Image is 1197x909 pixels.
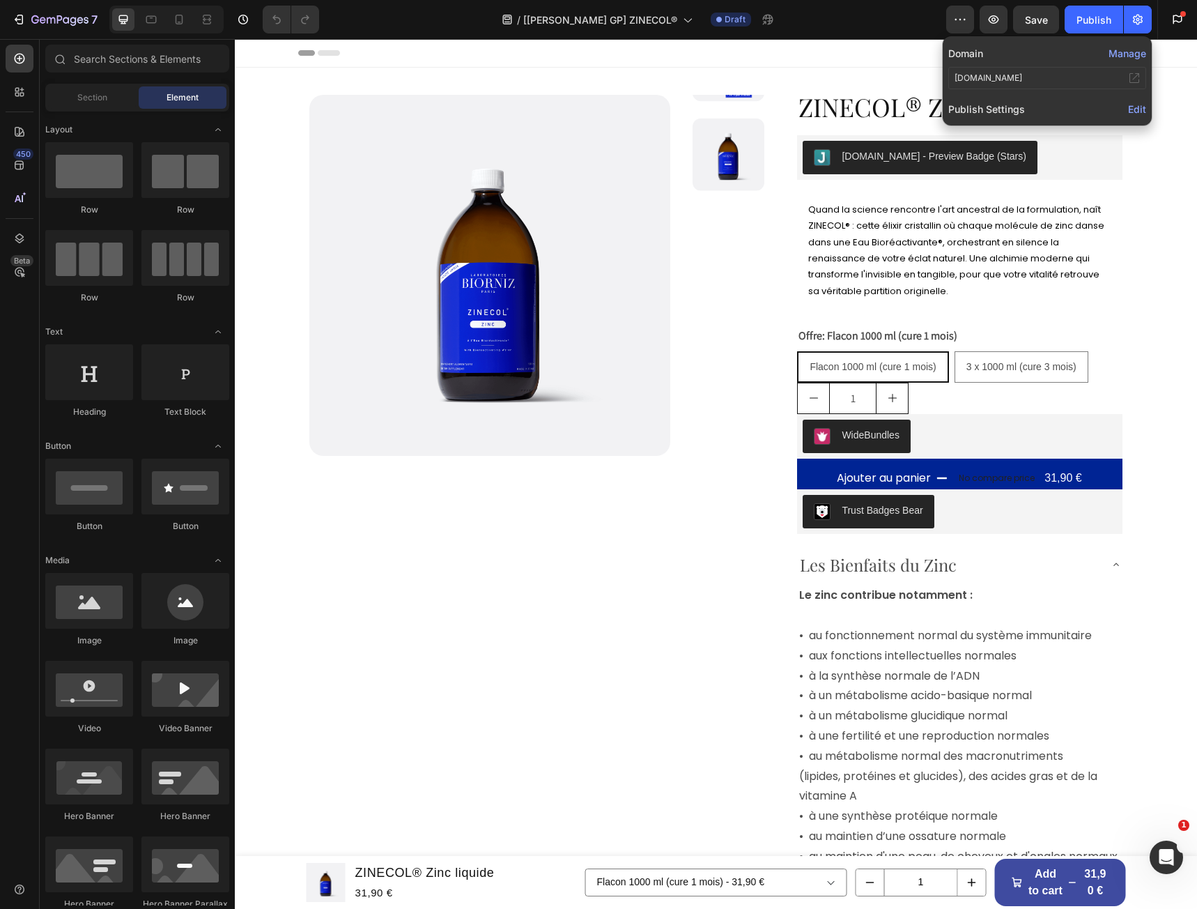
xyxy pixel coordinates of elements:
img: Judgeme.png [579,110,596,127]
div: Ajouter au panier [602,429,696,450]
div: Hero Banner [141,810,229,823]
span: Toggle open [207,119,229,141]
img: Wide%20Bundles.png [579,389,596,406]
span: [[PERSON_NAME] GP] ZINECOL® [523,13,677,27]
input: quantity [594,344,642,374]
div: Text Block [141,406,229,418]
div: WideBundles [607,389,665,404]
p: No compare price [724,435,800,443]
span: Toggle open [207,435,229,457]
button: Publish [1065,6,1123,33]
span: / [517,13,520,27]
span: Text [45,326,63,338]
div: [DOMAIN_NAME] [955,72,1022,84]
span: Section [77,91,107,104]
div: 450 [13,148,33,160]
h1: ZINECOL® Zinc liquide [562,50,888,86]
input: Search Sections & Elements [45,45,229,72]
span: Flacon 1000 ml (cure 1 mois) [575,322,701,333]
button: decrement [621,830,649,857]
div: Video [45,722,133,735]
div: Row [45,291,133,304]
span: Toggle open [207,321,229,343]
span: Publish Settings [948,102,1025,116]
strong: Le zinc contribue notamment : [564,548,738,564]
div: Row [141,204,229,216]
span: 1 [1178,820,1189,831]
span: Layout [45,123,72,136]
button: Manage [1109,46,1146,61]
button: increment [642,344,673,374]
button: WideBundles [568,381,676,414]
button: decrement [563,344,594,374]
span: Toggle open [207,549,229,572]
span: Media [45,554,70,567]
div: Undo/Redo [263,6,319,33]
div: Trust Badges Bear [607,464,688,479]
div: Video Banner [141,722,229,735]
img: CLDR_q6erfwCEAE=.png [579,464,596,481]
p: 7 [91,11,98,28]
legend: Offre: Flacon 1000 ml (cure 1 mois) [562,287,724,307]
span: 3 x 1000 ml (cure 3 mois) [732,322,842,333]
div: Add to cart [794,827,828,860]
div: Button [141,520,229,533]
div: Row [45,204,133,216]
p: Les Bienfaits du Zinc [565,511,722,541]
iframe: Intercom live chat [1150,841,1183,874]
div: Heading [45,406,133,418]
button: Ajouter au panier [562,420,888,451]
div: Row [141,291,229,304]
div: Button [45,520,133,533]
button: 7 [6,6,104,33]
div: 31,90 € [808,428,848,451]
span: Save [1025,14,1048,26]
div: [DOMAIN_NAME] - Preview Badge (Stars) [607,110,791,125]
div: Image [141,634,229,647]
div: Beta [10,255,33,266]
div: 31,90 € [847,825,874,862]
button: Add to cart [760,820,891,867]
span: Element [167,91,199,104]
div: Publish [1076,13,1111,27]
button: Trust Badges Bear [568,456,699,489]
span: Quand la science rencontre l'art ancestral de la formulation, naît ZINECOL® : cette élixir crista... [573,164,870,259]
iframe: Design area [235,39,1197,909]
input: quantity [649,830,723,857]
div: Image [45,634,133,647]
button: Save [1013,6,1059,33]
span: Button [45,440,71,452]
div: Hero Banner [45,810,133,823]
img: Flacon en verre ambré de ZINECOL Zinc liquide - Haute assimilation [458,79,530,152]
span: Edit [1128,103,1146,115]
span: Draft [725,13,746,26]
button: increment [723,830,751,857]
button: Judge.me - Preview Badge (Stars) [568,102,803,135]
p: Domain [948,46,983,61]
img: Flacon en verre ambré de ZINECOL Zinc liquide - Haute assimilation [75,56,435,417]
